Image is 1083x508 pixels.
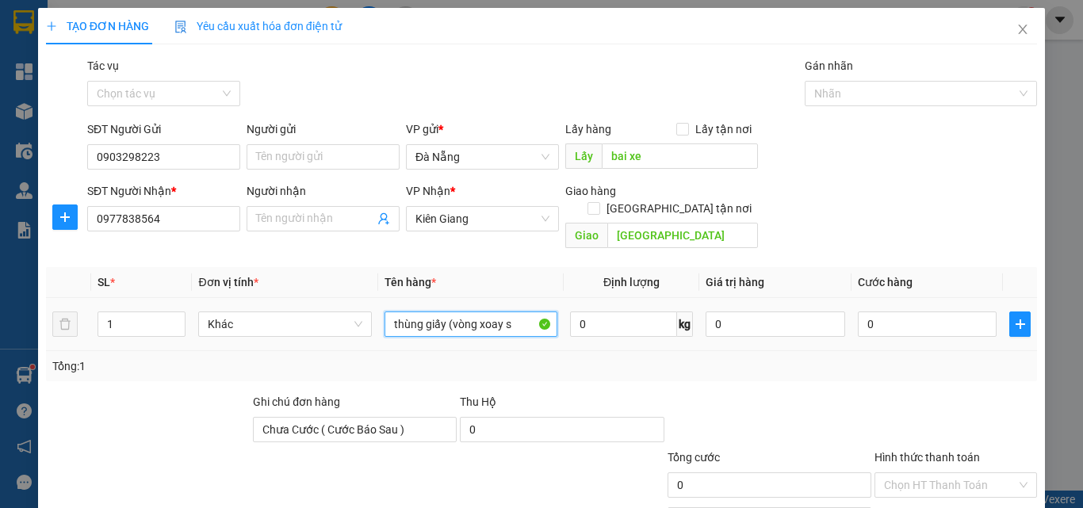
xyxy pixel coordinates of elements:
[805,59,853,72] label: Gán nhãn
[52,357,419,375] div: Tổng: 1
[53,211,77,223] span: plus
[600,200,758,217] span: [GEOGRAPHIC_DATA] tận nơi
[174,21,187,33] img: icon
[1016,23,1029,36] span: close
[565,143,602,169] span: Lấy
[858,276,913,288] span: Cước hàng
[565,123,611,136] span: Lấy hàng
[406,120,559,138] div: VP gửi
[385,311,557,337] input: VD: Bàn, Ghế
[689,120,758,138] span: Lấy tận nơi
[460,395,496,408] span: Thu Hộ
[52,311,78,337] button: delete
[253,395,340,408] label: Ghi chú đơn hàng
[668,451,720,464] span: Tổng cước
[565,223,607,248] span: Giao
[174,20,342,32] span: Yêu cầu xuất hóa đơn điện tử
[415,145,549,169] span: Đà Nẵng
[706,311,845,337] input: 0
[198,276,258,288] span: Đơn vị tính
[46,21,57,32] span: plus
[607,223,758,248] input: Dọc đường
[52,204,78,230] button: plus
[1001,8,1045,52] button: Close
[1010,318,1030,330] span: plus
[377,212,390,225] span: user-add
[46,20,149,32] span: TẠO ĐƠN HÀNG
[706,276,764,288] span: Giá trị hàng
[406,185,450,197] span: VP Nhận
[87,120,240,138] div: SĐT Người Gửi
[565,185,616,197] span: Giao hàng
[1009,311,1031,337] button: plus
[208,312,362,336] span: Khác
[874,451,980,464] label: Hình thức thanh toán
[603,276,660,288] span: Định lượng
[253,417,457,442] input: Ghi chú đơn hàng
[87,182,240,200] div: SĐT Người Nhận
[98,276,110,288] span: SL
[385,276,436,288] span: Tên hàng
[87,59,119,72] label: Tác vụ
[247,182,400,200] div: Người nhận
[415,207,549,231] span: Kiên Giang
[677,311,693,337] span: kg
[247,120,400,138] div: Người gửi
[602,143,758,169] input: Dọc đường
